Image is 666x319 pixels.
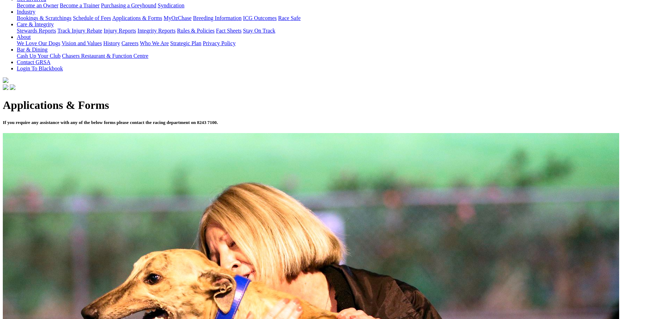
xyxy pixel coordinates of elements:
[62,40,102,46] a: Vision and Values
[278,15,300,21] a: Race Safe
[243,15,277,21] a: ICG Outcomes
[164,15,192,21] a: MyOzChase
[17,40,60,46] a: We Love Our Dogs
[17,47,48,53] a: Bar & Dining
[17,53,60,59] a: Cash Up Your Club
[17,2,58,8] a: Become an Owner
[17,9,35,15] a: Industry
[62,53,148,59] a: Chasers Restaurant & Function Centre
[103,40,120,46] a: History
[121,40,138,46] a: Careers
[193,15,242,21] a: Breeding Information
[17,53,663,59] div: Bar & Dining
[17,28,663,34] div: Care & Integrity
[243,28,275,34] a: Stay On Track
[17,2,663,9] div: Get Involved
[112,15,162,21] a: Applications & Forms
[17,59,50,65] a: Contact GRSA
[60,2,100,8] a: Become a Trainer
[216,28,242,34] a: Fact Sheets
[177,28,215,34] a: Rules & Policies
[3,77,8,83] img: logo-grsa-white.png
[17,65,63,71] a: Login To Blackbook
[3,120,663,125] h5: If you require any assistance with any of the below forms please contact the racing department on...
[17,15,71,21] a: Bookings & Scratchings
[140,40,169,46] a: Who We Are
[203,40,236,46] a: Privacy Policy
[103,28,136,34] a: Injury Reports
[17,40,663,47] div: About
[3,84,8,90] img: facebook.svg
[3,99,663,112] h1: Applications & Forms
[73,15,111,21] a: Schedule of Fees
[10,84,15,90] img: twitter.svg
[17,34,31,40] a: About
[17,21,54,27] a: Care & Integrity
[170,40,201,46] a: Strategic Plan
[17,28,56,34] a: Stewards Reports
[137,28,176,34] a: Integrity Reports
[158,2,184,8] a: Syndication
[17,15,663,21] div: Industry
[57,28,102,34] a: Track Injury Rebate
[101,2,156,8] a: Purchasing a Greyhound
